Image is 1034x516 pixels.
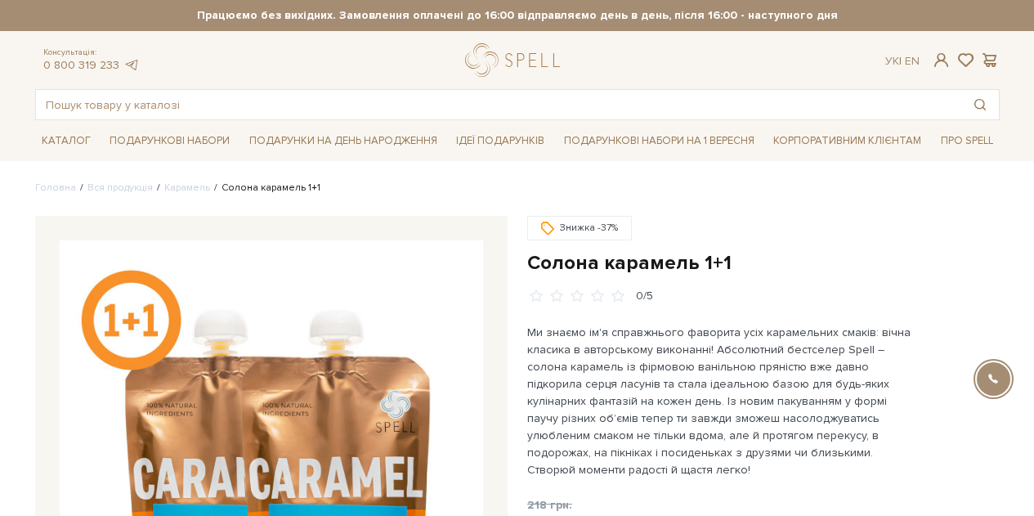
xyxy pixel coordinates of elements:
[164,182,210,194] a: Карамель
[450,128,551,154] a: Ідеї подарунків
[243,128,444,154] a: Подарунки на День народження
[961,90,999,119] button: Пошук товару у каталозі
[87,182,153,194] a: Вся продукція
[527,216,632,240] div: Знижка -37%
[103,128,236,154] a: Подарункові набори
[527,250,1000,276] h1: Солона карамель 1+1
[210,181,320,195] li: Солона карамель 1+1
[636,289,653,304] div: 0/5
[899,54,902,68] span: |
[43,47,140,58] span: Консультація:
[527,324,911,478] p: Ми знаємо ім'я справжнього фаворита усіх карамельних смаків: вічна класика в авторському виконанн...
[35,8,1000,23] strong: Працюємо без вихідних. Замовлення оплачені до 16:00 відправляємо день в день, після 16:00 - насту...
[35,128,97,154] a: Каталог
[123,58,140,72] a: telegram
[35,182,76,194] a: Головна
[905,54,920,68] a: En
[885,54,920,69] div: Ук
[934,128,1000,154] a: Про Spell
[43,58,119,72] a: 0 800 319 233
[465,43,567,77] a: logo
[36,90,961,119] input: Пошук товару у каталозі
[527,498,572,512] span: 218 грн.
[557,127,761,155] a: Подарункові набори на 1 Вересня
[767,127,928,155] a: Корпоративним клієнтам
